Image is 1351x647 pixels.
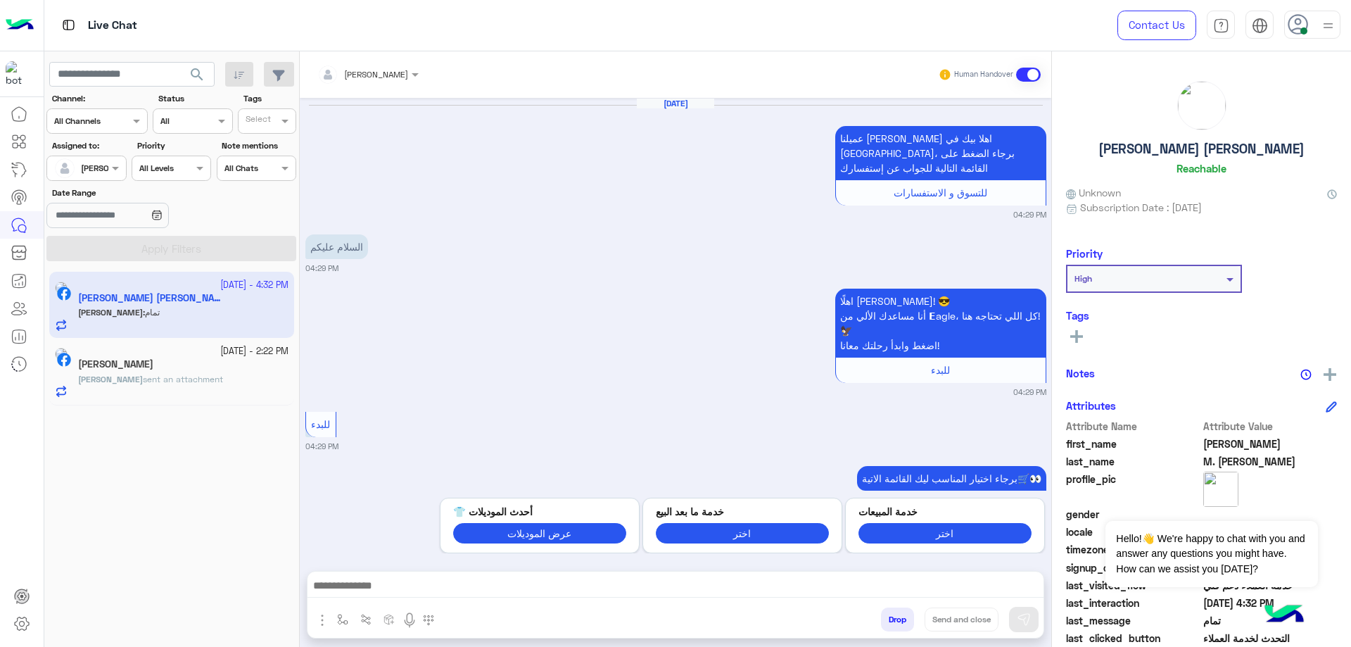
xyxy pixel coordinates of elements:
[311,418,330,430] span: للبدء
[78,358,153,370] h5: Ahmed Nassar
[1203,436,1338,451] span: Abdel-Rahman
[383,614,395,625] img: create order
[57,353,71,367] img: Facebook
[1013,209,1046,220] small: 04:29 PM
[6,11,34,40] img: Logo
[931,364,950,376] span: للبدء
[337,614,348,625] img: select flow
[222,139,294,152] label: Note mentions
[1066,309,1337,322] h6: Tags
[857,466,1046,491] p: 26/9/2025, 4:29 PM
[1260,591,1309,640] img: hulul-logo.png
[344,69,408,80] span: [PERSON_NAME]
[1178,82,1226,130] img: picture
[360,614,372,625] img: Trigger scenario
[1300,369,1312,380] img: notes
[858,523,1032,544] button: اختر
[894,187,987,199] span: للتسوق و الاستفسارات
[1066,613,1200,628] span: last_message
[1203,631,1338,646] span: التحدث لخدمة العملاء
[305,441,338,452] small: 04:29 PM
[378,608,401,631] button: create order
[925,608,998,632] button: Send and close
[1203,472,1238,507] img: picture
[858,504,1032,519] p: خدمة المبيعات
[1017,613,1031,627] img: send message
[1098,141,1305,157] h5: [PERSON_NAME] [PERSON_NAME]
[55,158,75,178] img: defaultAdmin.png
[1213,18,1229,34] img: tab
[355,608,378,631] button: Trigger scenario
[1066,596,1200,610] span: last_interaction
[1319,17,1337,34] img: profile
[1203,613,1338,628] span: تمام
[656,504,829,519] p: خدمة ما بعد البيع
[1066,185,1121,200] span: Unknown
[243,113,271,129] div: Select
[52,139,125,152] label: Assigned to:
[78,374,143,384] span: [PERSON_NAME]
[453,523,626,544] button: عرض الموديلات
[55,348,68,360] img: picture
[1013,387,1046,398] small: 04:29 PM
[1066,542,1200,557] span: timezone
[881,608,914,632] button: Drop
[88,16,137,35] p: Live Chat
[6,61,31,87] img: 713415422032625
[1066,419,1200,434] span: Attribute Name
[835,126,1046,180] p: 26/9/2025, 4:29 PM
[1117,11,1196,40] a: Contact Us
[1080,200,1202,215] span: Subscription Date : [DATE]
[1066,507,1200,522] span: gender
[189,66,205,83] span: search
[453,504,626,519] p: أحدث الموديلات 👕
[1066,578,1200,593] span: last_visited_flow
[637,99,714,108] h6: [DATE]
[243,92,295,105] label: Tags
[1324,368,1336,381] img: add
[954,69,1013,80] small: Human Handover
[1203,419,1338,434] span: Attribute Value
[1203,596,1338,610] span: 2025-09-26T13:32:23.718Z
[1066,524,1200,539] span: locale
[305,263,338,274] small: 04:29 PM
[305,234,368,259] p: 26/9/2025, 4:29 PM
[331,608,355,631] button: select flow
[423,615,434,626] img: make a call
[220,345,288,358] small: [DATE] - 2:22 PM
[180,62,215,92] button: search
[1066,436,1200,451] span: first_name
[1066,631,1200,646] span: last_clicked_button
[158,92,231,105] label: Status
[1066,247,1103,260] h6: Priority
[1207,11,1235,40] a: tab
[314,612,331,629] img: send attachment
[1176,162,1226,175] h6: Reachable
[656,523,829,544] button: اختر
[1105,521,1317,587] span: Hello!👋 We're happy to chat with you and answer any questions you might have. How can we assist y...
[46,236,296,261] button: Apply Filters
[401,612,418,629] img: send voice note
[835,289,1046,358] p: 26/9/2025, 4:29 PM
[1066,367,1095,379] h6: Notes
[52,187,210,199] label: Date Range
[60,16,77,34] img: tab
[143,374,223,384] span: sent an attachment
[52,92,146,105] label: Channel:
[1066,472,1200,504] span: profile_pic
[1066,399,1116,412] h6: Attributes
[1066,454,1200,469] span: last_name
[1066,560,1200,575] span: signup_date
[1203,454,1338,469] span: M. Youssef
[137,139,210,152] label: Priority
[1252,18,1268,34] img: tab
